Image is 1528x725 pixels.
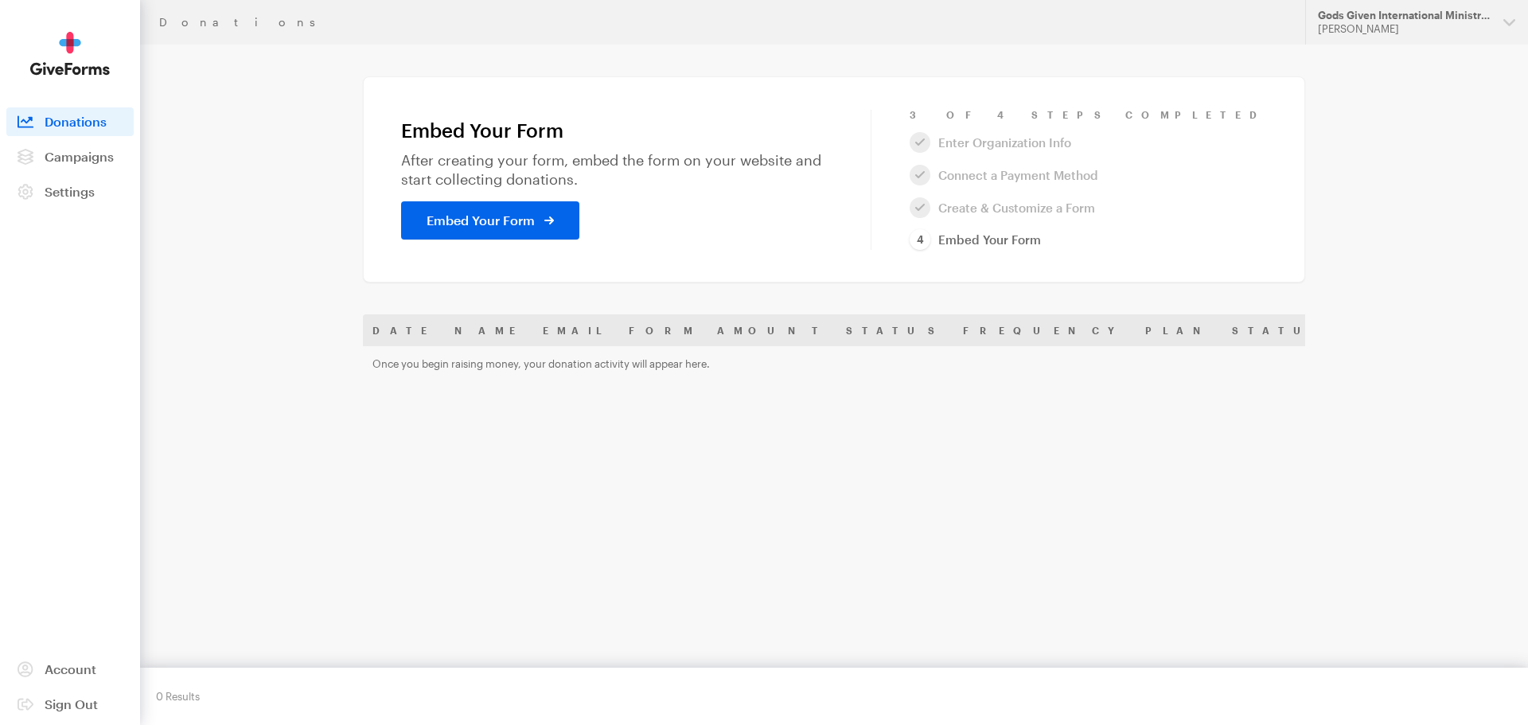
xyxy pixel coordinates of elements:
div: 0 Results [156,684,200,709]
p: After creating your form, embed the form on your website and start collecting donations. [401,151,832,188]
span: Account [45,661,96,676]
span: Donations [45,114,107,129]
a: Sign Out [6,690,134,719]
a: Donations [6,107,134,136]
span: Campaigns [45,149,114,164]
span: Embed Your Form [427,211,535,230]
th: Status [836,314,953,346]
h1: Embed Your Form [401,119,832,142]
a: Account [6,655,134,684]
a: Embed Your Form [401,201,579,240]
th: Form [619,314,707,346]
th: Frequency [953,314,1136,346]
span: Sign Out [45,696,98,711]
div: Gods Given International Ministries [1318,9,1491,22]
th: Name [445,314,533,346]
img: GiveForms [30,32,110,76]
div: 3 of 4 Steps Completed [910,108,1267,121]
th: Amount [707,314,836,346]
a: Settings [6,177,134,206]
th: Plan Status [1136,314,1339,346]
span: Settings [45,184,95,199]
a: Embed Your Form [910,229,1041,251]
div: [PERSON_NAME] [1318,22,1491,36]
a: Campaigns [6,142,134,171]
th: Email [533,314,619,346]
th: Date [363,314,445,346]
